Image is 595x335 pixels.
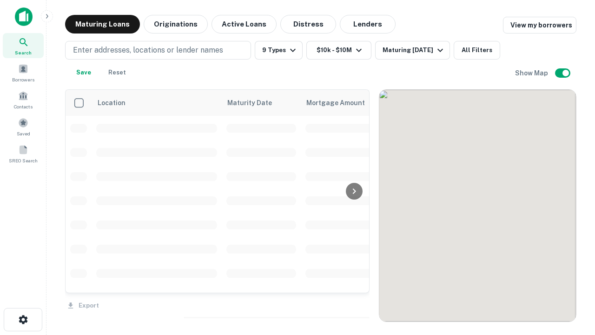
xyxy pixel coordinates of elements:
span: Maturity Date [227,97,284,108]
button: Active Loans [212,15,277,33]
button: $10k - $10M [306,41,371,60]
button: 9 Types [255,41,303,60]
button: Enter addresses, locations or lender names [65,41,251,60]
img: capitalize-icon.png [15,7,33,26]
th: Mortgage Amount [301,90,403,116]
th: Maturity Date [222,90,301,116]
button: Maturing Loans [65,15,140,33]
a: SREO Search [3,141,44,166]
div: Maturing [DATE] [383,45,446,56]
a: Saved [3,114,44,139]
button: Reset [102,63,132,82]
button: Originations [144,15,208,33]
span: Borrowers [12,76,34,83]
span: Saved [17,130,30,137]
span: Mortgage Amount [306,97,377,108]
span: Contacts [14,103,33,110]
p: Enter addresses, locations or lender names [73,45,223,56]
button: Distress [280,15,336,33]
span: Search [15,49,32,56]
th: Location [92,90,222,116]
span: SREO Search [9,157,38,164]
a: Contacts [3,87,44,112]
div: 0 0 [379,90,576,322]
h6: Show Map [515,68,549,78]
button: All Filters [454,41,500,60]
a: Search [3,33,44,58]
a: View my borrowers [503,17,576,33]
button: Lenders [340,15,396,33]
button: Maturing [DATE] [375,41,450,60]
span: Location [97,97,126,108]
button: Save your search to get updates of matches that match your search criteria. [69,63,99,82]
iframe: Chat Widget [549,231,595,275]
a: Borrowers [3,60,44,85]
